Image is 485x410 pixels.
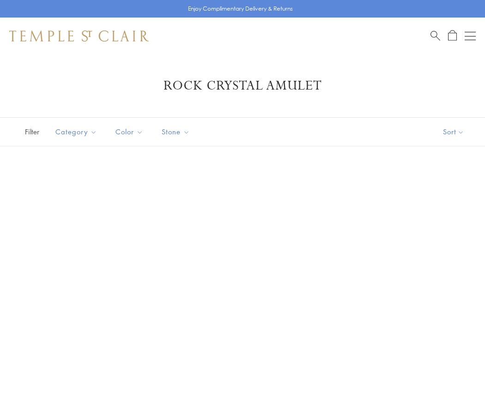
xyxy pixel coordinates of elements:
[448,30,457,42] a: Open Shopping Bag
[51,126,104,138] span: Category
[157,126,197,138] span: Stone
[188,4,293,13] p: Enjoy Complimentary Delivery & Returns
[111,126,150,138] span: Color
[9,30,149,42] img: Temple St. Clair
[465,30,476,42] button: Open navigation
[109,121,150,142] button: Color
[155,121,197,142] button: Stone
[48,121,104,142] button: Category
[23,78,462,94] h1: Rock Crystal Amulet
[422,118,485,146] button: Show sort by
[430,30,440,42] a: Search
